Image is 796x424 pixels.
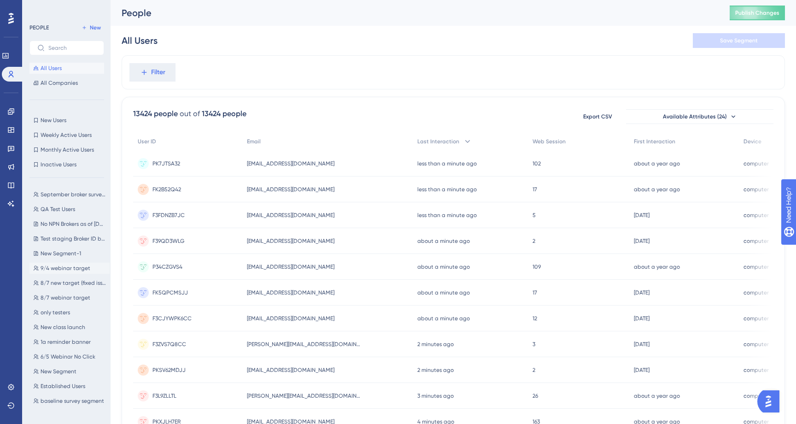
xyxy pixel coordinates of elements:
[29,366,110,377] button: New Segment
[417,367,454,373] time: 2 minutes ago
[29,277,110,289] button: 8/7 new target (fixed issue)
[29,159,104,170] button: Inactive Users
[247,366,334,374] span: [EMAIL_ADDRESS][DOMAIN_NAME]
[735,9,779,17] span: Publish Changes
[417,341,454,347] time: 2 minutes ago
[29,77,104,88] button: All Companies
[152,186,181,193] span: FK2B52Q42
[41,265,90,272] span: 9/4 webinar target
[634,315,650,322] time: [DATE]
[29,233,110,244] button: Test staging Broker ID bulk CSV upload
[29,189,110,200] button: September broker survey non-clickers
[743,392,769,400] span: computer
[48,45,96,51] input: Search
[41,206,75,213] span: QA Test Users
[743,341,769,348] span: computer
[29,218,110,230] button: No NPN Brokers as of [DATE]
[41,368,76,375] span: New Segment
[29,115,104,126] button: New Users
[29,204,110,215] button: QA Test Users
[626,109,773,124] button: Available Attributes (24)
[634,264,680,270] time: about a year ago
[41,353,95,360] span: 6/5 Webinar No Click
[634,212,650,218] time: [DATE]
[634,341,650,347] time: [DATE]
[247,160,334,167] span: [EMAIL_ADDRESS][DOMAIN_NAME]
[29,63,104,74] button: All Users
[574,109,620,124] button: Export CSV
[41,279,106,287] span: 8/7 new target (fixed issue)
[247,289,334,296] span: [EMAIL_ADDRESS][DOMAIN_NAME]
[41,250,81,257] span: New Segment-1
[533,392,538,400] span: 26
[533,237,535,245] span: 2
[247,315,334,322] span: [EMAIL_ADDRESS][DOMAIN_NAME]
[41,324,85,331] span: New class launch
[122,6,707,19] div: People
[417,186,477,193] time: less than a minute ago
[247,341,362,348] span: [PERSON_NAME][EMAIL_ADDRESS][DOMAIN_NAME]
[743,289,769,296] span: computer
[41,397,104,405] span: baseline survey segment
[743,138,761,145] span: Device
[533,138,566,145] span: Web Session
[533,341,535,348] span: 3
[757,388,785,415] iframe: UserGuiding AI Assistant Launcher
[152,263,182,271] span: P34CZGVS4
[634,393,680,399] time: about a year ago
[743,160,769,167] span: computer
[29,24,49,31] div: PEOPLE
[743,212,769,219] span: computer
[417,393,454,399] time: 3 minutes ago
[29,263,110,274] button: 9/4 webinar target
[41,79,78,87] span: All Companies
[29,322,110,333] button: New class launch
[152,160,180,167] span: PK7JTSA32
[152,341,186,348] span: F3ZVS7Q8CC
[41,294,90,301] span: 8/7 webinar target
[730,6,785,20] button: Publish Changes
[180,108,200,119] div: out of
[533,160,541,167] span: 102
[152,289,188,296] span: FK5QPCMSJJ
[41,117,66,124] span: New Users
[533,315,537,322] span: 12
[417,160,477,167] time: less than a minute ago
[533,212,536,219] span: 5
[152,392,176,400] span: F3L9ZLLTL
[663,113,727,120] span: Available Attributes (24)
[247,392,362,400] span: [PERSON_NAME][EMAIL_ADDRESS][DOMAIN_NAME]
[247,186,334,193] span: [EMAIL_ADDRESS][DOMAIN_NAME]
[41,383,85,390] span: Established Users
[417,264,470,270] time: about a minute ago
[41,191,106,198] span: September broker survey non-clickers
[29,336,110,347] button: 1a reminder banner
[152,212,185,219] span: F3FDNZB7JC
[634,238,650,244] time: [DATE]
[29,351,110,362] button: 6/5 Webinar No Click
[22,2,58,13] span: Need Help?
[417,315,470,322] time: about a minute ago
[720,37,758,44] span: Save Segment
[634,367,650,373] time: [DATE]
[41,220,106,228] span: No NPN Brokers as of [DATE]
[41,65,62,72] span: All Users
[138,138,156,145] span: User ID
[417,238,470,244] time: about a minute ago
[533,289,537,296] span: 17
[247,263,334,271] span: [EMAIL_ADDRESS][DOMAIN_NAME]
[90,24,101,31] span: New
[634,186,680,193] time: about a year ago
[533,366,535,374] span: 2
[152,366,186,374] span: PKSV62MDJJ
[743,237,769,245] span: computer
[29,144,104,155] button: Monthly Active Users
[743,186,769,193] span: computer
[533,263,541,271] span: 109
[41,235,106,242] span: Test staging Broker ID bulk CSV upload
[152,315,192,322] span: F3CJYWPK6CC
[634,160,680,167] time: about a year ago
[634,138,675,145] span: First Interaction
[693,33,785,48] button: Save Segment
